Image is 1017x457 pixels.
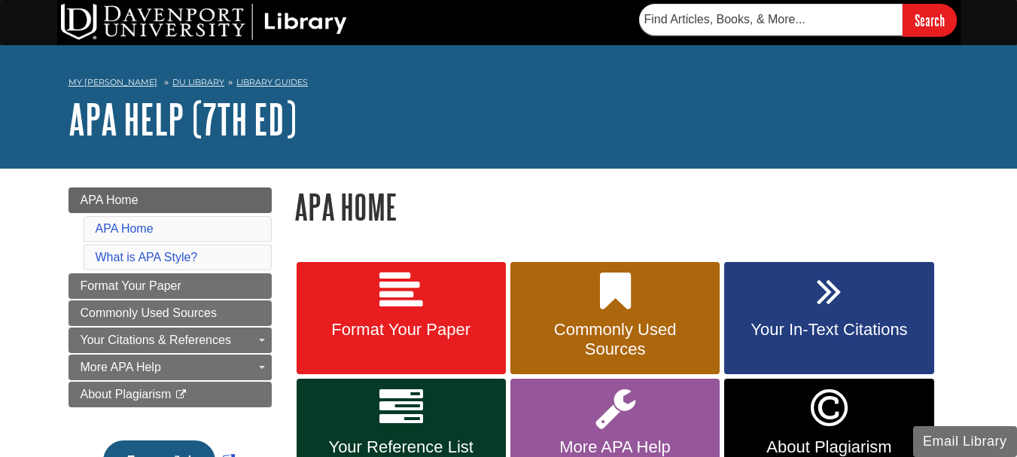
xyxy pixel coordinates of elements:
span: APA Home [81,193,139,206]
a: APA Home [69,187,272,213]
a: DU Library [172,77,224,87]
span: Commonly Used Sources [522,320,708,359]
h1: APA Home [294,187,949,226]
a: More APA Help [69,355,272,380]
span: About Plagiarism [735,437,922,457]
span: More APA Help [522,437,708,457]
span: Your Citations & References [81,334,231,346]
i: This link opens in a new window [175,390,187,400]
a: Format Your Paper [69,273,272,299]
a: Commonly Used Sources [510,262,720,375]
span: Your Reference List [308,437,495,457]
a: What is APA Style? [96,251,198,264]
a: APA Help (7th Ed) [69,96,297,142]
button: Email Library [913,426,1017,457]
nav: breadcrumb [69,72,949,96]
form: Searches DU Library's articles, books, and more [639,4,957,36]
a: Commonly Used Sources [69,300,272,326]
a: APA Home [96,222,154,235]
a: Your Citations & References [69,328,272,353]
span: Commonly Used Sources [81,306,217,319]
img: DU Library [61,4,347,40]
span: About Plagiarism [81,388,172,401]
a: Your In-Text Citations [724,262,933,375]
a: Format Your Paper [297,262,506,375]
span: Format Your Paper [81,279,181,292]
input: Find Articles, Books, & More... [639,4,903,35]
a: Library Guides [236,77,308,87]
input: Search [903,4,957,36]
span: Your In-Text Citations [735,320,922,340]
a: My [PERSON_NAME] [69,76,157,89]
a: About Plagiarism [69,382,272,407]
span: Format Your Paper [308,320,495,340]
span: More APA Help [81,361,161,373]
